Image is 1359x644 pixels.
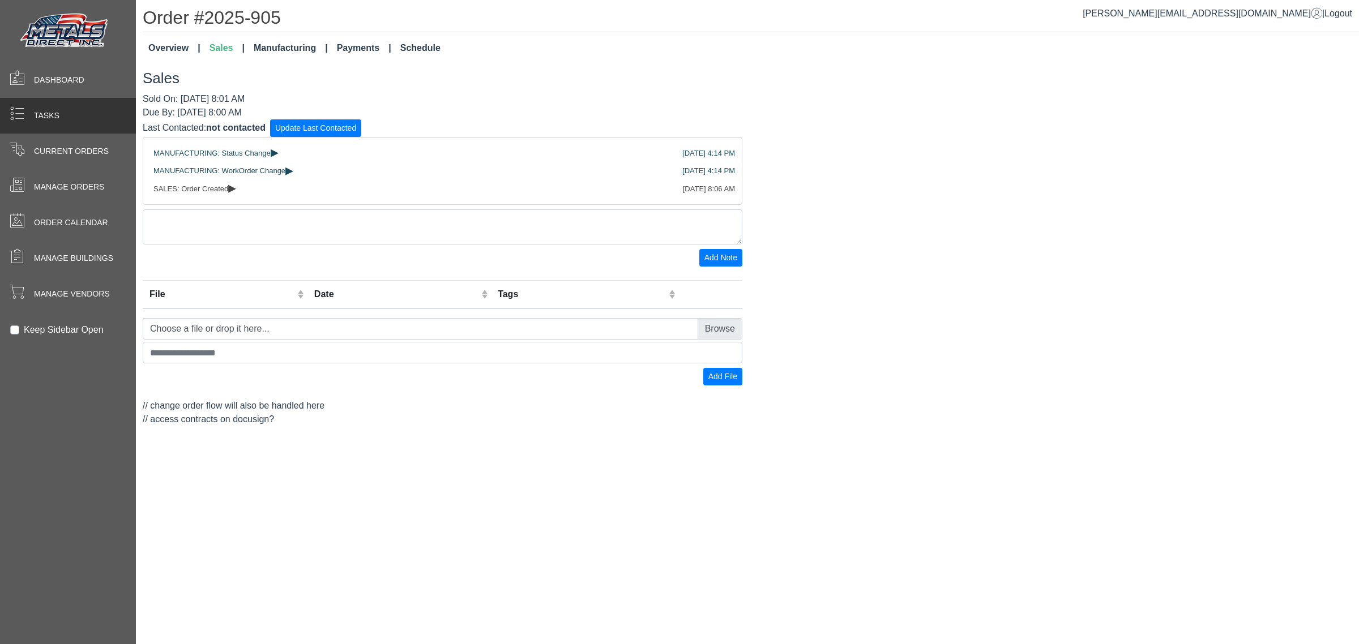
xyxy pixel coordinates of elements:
[699,249,742,267] button: Add Note
[34,181,104,193] span: Manage Orders
[1083,8,1322,18] a: [PERSON_NAME][EMAIL_ADDRESS][DOMAIN_NAME]
[143,92,742,106] div: Sold On: [DATE] 8:01 AM
[703,368,742,385] button: Add File
[34,145,109,157] span: Current Orders
[24,323,104,337] label: Keep Sidebar Open
[143,119,742,137] form: Last Contacted:
[678,281,742,309] th: Remove
[498,287,666,301] div: Tags
[34,252,113,264] span: Manage Buildings
[708,372,737,381] span: Add File
[270,119,361,137] button: Update Last Contacted
[34,110,59,122] span: Tasks
[275,123,356,132] span: Update Last Contacted
[1083,7,1352,20] div: |
[683,183,735,195] div: [DATE] 8:06 AM
[206,122,266,132] span: not contacted
[143,70,1359,87] h3: Sales
[228,184,236,191] span: ▸
[396,37,445,59] a: Schedule
[153,148,732,159] div: MANUFACTURING: Status Change
[285,166,293,174] span: ▸
[314,287,478,301] div: Date
[34,288,110,300] span: Manage Vendors
[1324,8,1352,18] span: Logout
[144,37,205,59] a: Overview
[249,37,332,59] a: Manufacturing
[271,148,279,156] span: ▸
[143,106,742,119] div: Due By: [DATE] 8:00 AM
[205,37,249,59] a: Sales
[682,165,735,177] div: [DATE] 4:14 PM
[134,92,751,427] div: // change order flow will also be handled here // access contracts on docusign?
[704,253,737,262] span: Add Note
[34,74,84,86] span: Dashboard
[34,217,108,229] span: Order Calendar
[17,10,113,52] img: Metals Direct Inc Logo
[332,37,396,59] a: Payments
[149,287,294,301] div: File
[153,165,732,177] div: MANUFACTURING: WorkOrder Change
[153,183,732,195] div: SALES: Order Created
[682,148,735,159] div: [DATE] 4:14 PM
[143,7,1359,32] h1: Order #2025-905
